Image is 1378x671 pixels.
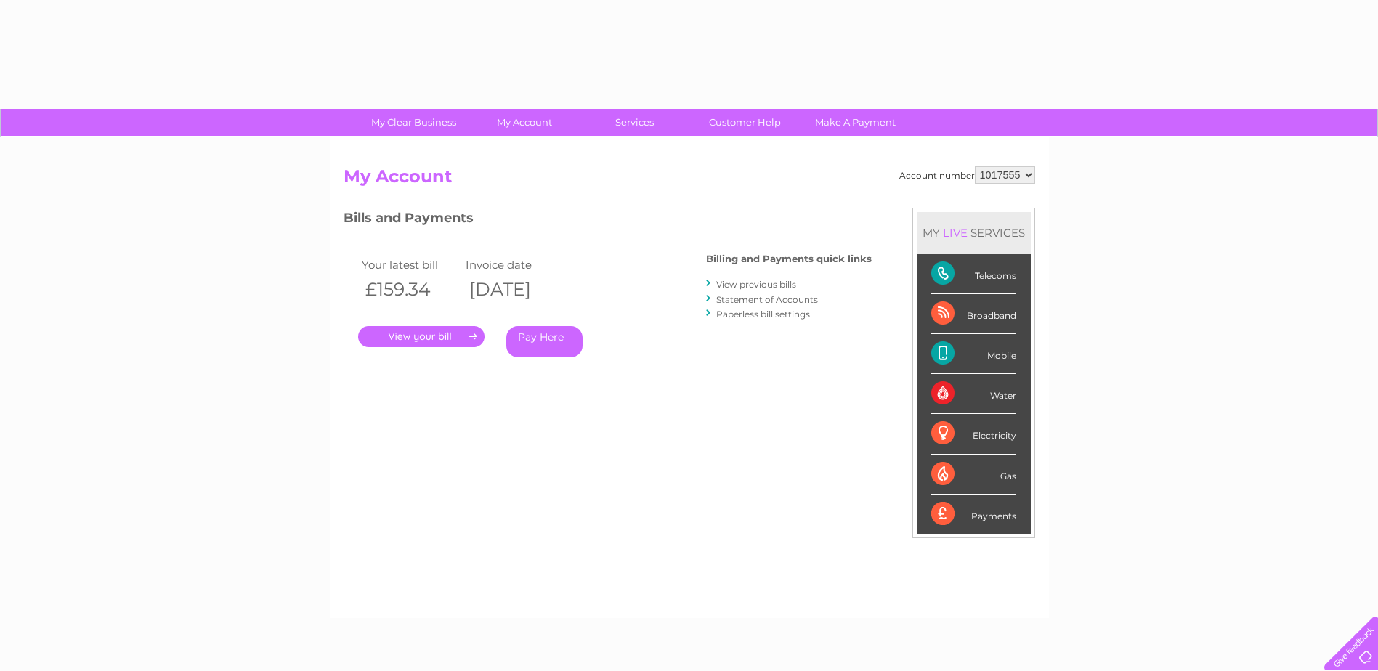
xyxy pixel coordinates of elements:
[358,255,463,274] td: Your latest bill
[464,109,584,136] a: My Account
[795,109,915,136] a: Make A Payment
[685,109,805,136] a: Customer Help
[899,166,1035,184] div: Account number
[917,212,1031,253] div: MY SERVICES
[354,109,474,136] a: My Clear Business
[358,274,463,304] th: £159.34
[706,253,872,264] h4: Billing and Payments quick links
[931,294,1016,334] div: Broadband
[716,294,818,305] a: Statement of Accounts
[931,414,1016,454] div: Electricity
[358,326,485,347] a: .
[716,309,810,320] a: Paperless bill settings
[506,326,583,357] a: Pay Here
[462,255,567,274] td: Invoice date
[344,208,872,233] h3: Bills and Payments
[575,109,694,136] a: Services
[931,254,1016,294] div: Telecoms
[940,226,970,240] div: LIVE
[931,455,1016,495] div: Gas
[716,279,796,290] a: View previous bills
[931,334,1016,374] div: Mobile
[344,166,1035,194] h2: My Account
[462,274,567,304] th: [DATE]
[931,374,1016,414] div: Water
[931,495,1016,534] div: Payments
